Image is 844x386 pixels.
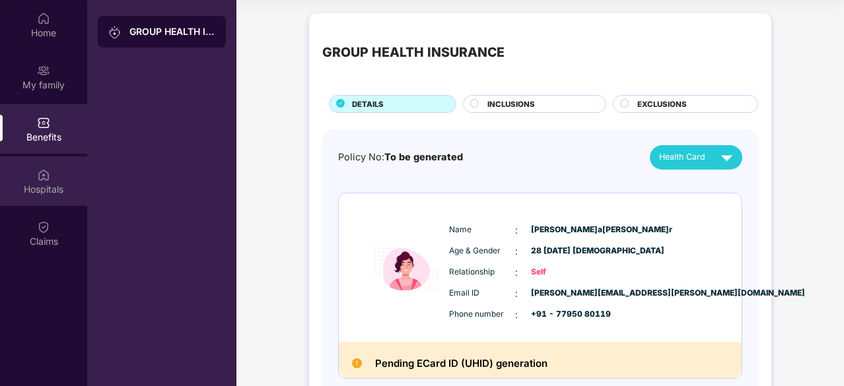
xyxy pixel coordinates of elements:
[338,150,463,165] div: Policy No:
[384,151,463,162] span: To be generated
[715,146,738,169] img: svg+xml;base64,PHN2ZyB4bWxucz0iaHR0cDovL3d3dy53My5vcmcvMjAwMC9zdmciIHZpZXdCb3g9IjAgMCAyNCAyNCIgd2...
[531,245,597,257] span: 28 [DATE] [DEMOGRAPHIC_DATA]
[449,266,515,278] span: Relationship
[531,224,597,236] span: [PERSON_NAME]a[PERSON_NAME]r
[37,12,50,25] img: svg+xml;base64,PHN2ZyBpZD0iSG9tZSIgeG1sbnM9Imh0dHA6Ly93d3cudzMub3JnLzIwMDAvc3ZnIiB3aWR0aD0iMjAiIG...
[367,213,446,322] img: icon
[129,25,215,38] div: GROUP HEALTH INSURANCE
[449,245,515,257] span: Age & Gender
[531,308,597,321] span: +91 - 77950 80119
[375,355,547,372] h2: Pending ECard ID (UHID) generation
[37,116,50,129] img: svg+xml;base64,PHN2ZyBpZD0iQmVuZWZpdHMiIHhtbG5zPSJodHRwOi8vd3d3LnczLm9yZy8yMDAwL3N2ZyIgd2lkdGg9Ij...
[449,287,515,300] span: Email ID
[515,223,518,238] span: :
[37,168,50,181] img: svg+xml;base64,PHN2ZyBpZD0iSG9zcGl0YWxzIiB4bWxucz0iaHR0cDovL3d3dy53My5vcmcvMjAwMC9zdmciIHdpZHRoPS...
[515,307,518,322] span: :
[659,150,705,164] span: Health Card
[515,265,518,280] span: :
[487,98,535,110] span: INCLUSIONS
[531,287,597,300] span: [PERSON_NAME][EMAIL_ADDRESS][PERSON_NAME][DOMAIN_NAME]
[322,42,505,63] div: GROUP HEALTH INSURANCE
[352,358,362,368] img: Pending
[637,98,687,110] span: EXCLUSIONS
[515,286,518,301] span: :
[37,64,50,77] img: svg+xml;base64,PHN2ZyB3aWR0aD0iMjAiIGhlaWdodD0iMjAiIHZpZXdCb3g9IjAgMCAyMCAyMCIgZmlsbD0ibm9uZSIgeG...
[352,98,384,110] span: DETAILS
[108,26,122,39] img: svg+xml;base64,PHN2ZyB3aWR0aD0iMjAiIGhlaWdodD0iMjAiIHZpZXdCb3g9IjAgMCAyMCAyMCIgZmlsbD0ibm9uZSIgeG...
[37,220,50,234] img: svg+xml;base64,PHN2ZyBpZD0iQ2xhaW0iIHhtbG5zPSJodHRwOi8vd3d3LnczLm9yZy8yMDAwL3N2ZyIgd2lkdGg9IjIwIi...
[449,224,515,236] span: Name
[650,145,742,170] button: Health Card
[531,266,597,278] span: Self
[449,308,515,321] span: Phone number
[515,244,518,259] span: :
